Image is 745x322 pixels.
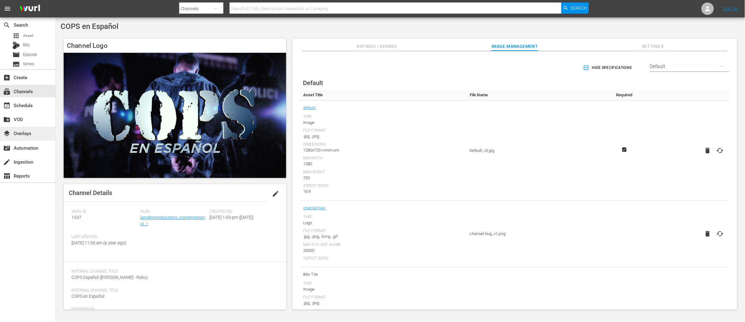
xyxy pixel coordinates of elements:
span: Channels [3,88,11,95]
span: Asset [23,33,33,39]
div: Type [303,115,464,120]
div: File Format [303,295,464,300]
span: COPS en Español [61,22,118,31]
div: 1280x720 minimum [303,147,464,153]
div: File Format [303,128,464,133]
span: edit [272,190,279,197]
span: [DATE] 11:56 am (a year ago) [71,240,126,245]
div: Bits [12,42,20,49]
div: Aspect Ratio [303,256,464,261]
span: Episode [23,52,37,58]
span: Last Updated: [71,235,137,240]
span: [DATE] 1:59 pm ([DATE]) [209,215,254,220]
td: channel-bug_v1.png [467,201,607,267]
span: Create [3,74,11,81]
div: 16:9 [303,188,464,195]
th: Asset Title [300,89,467,101]
div: Image [303,120,464,126]
div: Type [303,215,464,220]
th: Required [607,89,642,101]
span: Bits Tile [303,270,464,279]
span: Slug: [140,209,206,214]
th: File Name [467,89,607,101]
button: Hide Specifications [582,59,634,76]
span: Schedule [3,102,11,109]
img: COPS en Español [64,53,286,178]
span: menu [4,5,11,12]
button: edit [268,186,283,201]
div: Aspect Ratio [303,184,464,188]
div: Dimensions [303,142,464,147]
div: File Format [303,229,464,234]
div: Min Height [303,170,464,175]
div: Default [650,58,729,75]
span: Wurl ID: [71,209,137,214]
div: Logo [303,220,464,226]
span: Asset [12,32,20,39]
span: Ingestion [3,158,11,166]
span: External Channel Title: [71,288,275,293]
span: Description: [71,307,275,312]
span: Overlays [3,130,11,137]
span: Search [571,2,587,14]
a: default [303,104,316,112]
div: 720 [303,175,464,181]
a: Sign Out [723,6,739,11]
h4: Channel Logo [64,39,286,53]
span: Series [12,61,20,68]
span: Hide Specifications [584,65,632,71]
div: Min Width [303,309,464,314]
a: langleyproductions_copsenespanol_1 [140,215,205,226]
span: Settings [629,43,676,50]
div: .jpg, .png [303,133,464,139]
svg: Required [621,147,628,152]
span: Series [23,61,34,67]
div: Type [303,281,464,286]
span: 1537 [71,215,81,220]
span: Bits [23,42,30,48]
span: Internal Channel Title: [71,269,275,274]
span: Search [3,21,11,29]
div: .jpg, .png [303,300,464,306]
span: Episode [12,51,20,58]
span: Automation [3,144,11,152]
span: Channel Details [69,189,112,197]
span: COPS en Español [71,294,104,299]
span: VOD [3,116,11,123]
div: Image [303,286,464,293]
a: channel-bug [303,204,326,212]
div: .jpg, .png, .bmp, .gif [303,234,464,240]
span: Reports [3,172,11,180]
button: Search [561,2,589,14]
div: Max File Size In Kbs [303,243,464,247]
span: COPS Español ([PERSON_NAME] - Roku) [71,275,148,280]
span: Created On: [209,209,275,214]
span: Ratings / Genres [354,43,400,50]
td: default_v2.jpg [467,101,607,201]
img: ans4CAIJ8jUAAAAAAAAAAAAAAAAAAAAAAAAgQb4GAAAAAAAAAAAAAAAAAAAAAAAAJMjXAAAAAAAAAAAAAAAAAAAAAAAAgAT5G... [15,2,45,16]
span: Image Management [491,43,538,50]
div: 25000 [303,247,464,254]
div: Min Width [303,156,464,161]
div: 1280 [303,161,464,167]
span: Default [303,79,323,87]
